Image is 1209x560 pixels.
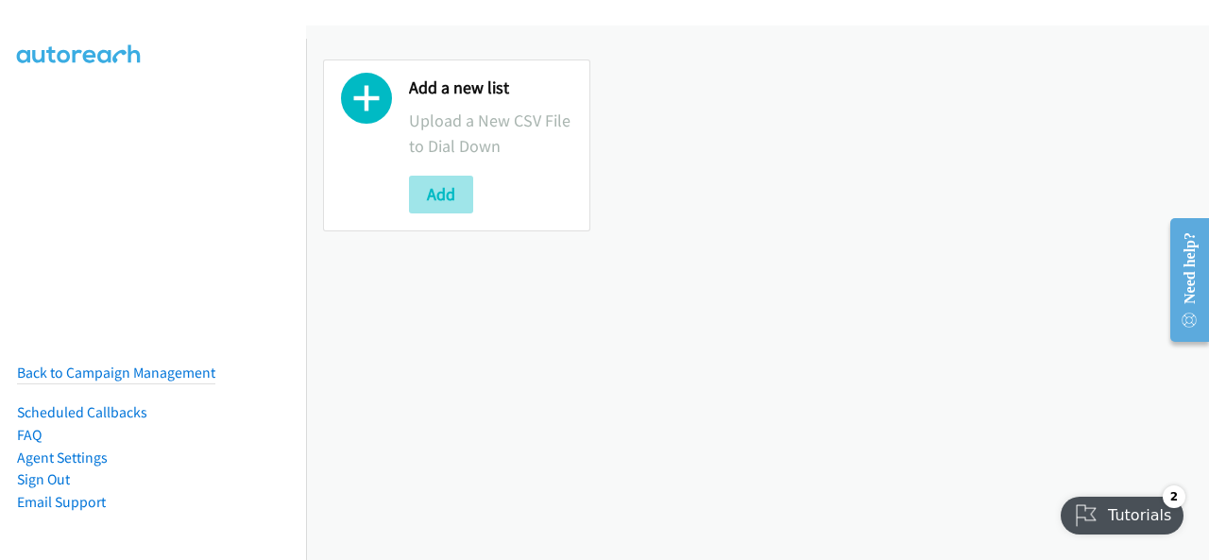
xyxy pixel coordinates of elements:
iframe: Checklist [1049,478,1195,546]
a: Sign Out [17,470,70,488]
iframe: Resource Center [1155,205,1209,355]
h2: Add a new list [409,77,572,99]
a: Email Support [17,493,106,511]
a: FAQ [17,426,42,444]
a: Agent Settings [17,449,108,467]
a: Scheduled Callbacks [17,403,147,421]
p: Upload a New CSV File to Dial Down [409,108,572,159]
a: Back to Campaign Management [17,364,215,382]
button: Add [409,176,473,213]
